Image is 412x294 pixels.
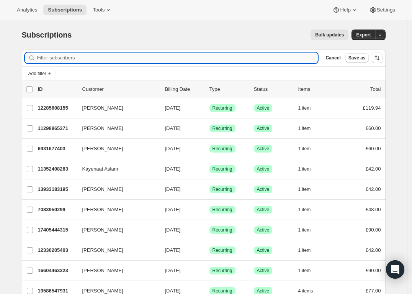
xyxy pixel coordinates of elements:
p: 17405444315 [38,226,76,234]
span: £42.00 [366,247,381,253]
span: [PERSON_NAME] [82,206,123,214]
span: Add filter [28,71,46,77]
span: [PERSON_NAME] [82,125,123,132]
span: Active [257,166,270,172]
button: Settings [365,5,400,15]
div: 13933183195[PERSON_NAME][DATE]SuccessRecurringSuccessActive1 item£42.00 [38,184,381,195]
span: 1 item [298,125,311,131]
p: ID [38,85,76,93]
span: Active [257,186,270,192]
button: Bulk updates [311,30,348,40]
span: £42.00 [366,166,381,172]
p: Status [254,85,292,93]
span: Recurring [213,227,232,233]
span: Recurring [213,268,232,274]
button: Sort the results [372,53,383,63]
span: £77.00 [366,288,381,294]
p: Billing Date [165,85,203,93]
button: [PERSON_NAME] [78,264,154,277]
span: 1 item [298,166,311,172]
button: Cancel [322,53,343,62]
span: £60.00 [366,125,381,131]
p: Total [370,85,381,93]
div: 7083950299[PERSON_NAME][DATE]SuccessRecurringSuccessActive1 item£48.00 [38,204,381,215]
span: 1 item [298,247,311,253]
span: [DATE] [165,105,181,111]
span: Recurring [213,146,232,152]
span: 1 item [298,207,311,213]
p: 13933183195 [38,186,76,193]
p: 6931677403 [38,145,76,153]
p: 7083950299 [38,206,76,214]
p: 12285608155 [38,104,76,112]
div: 12330205403[PERSON_NAME][DATE]SuccessRecurringSuccessActive1 item£42.00 [38,245,381,256]
span: Kayenaat Aslam [82,165,118,173]
span: 4 items [298,288,313,294]
span: Active [257,146,270,152]
div: 6931677403[PERSON_NAME][DATE]SuccessRecurringSuccessActive1 item£60.00 [38,143,381,154]
button: [PERSON_NAME] [78,183,154,195]
span: [DATE] [165,288,181,294]
span: Bulk updates [315,32,344,38]
span: Export [356,32,371,38]
span: £60.00 [366,146,381,151]
div: 12285608155[PERSON_NAME][DATE]SuccessRecurringSuccessActive1 item£119.94 [38,103,381,113]
button: [PERSON_NAME] [78,102,154,114]
span: [DATE] [165,207,181,212]
span: Recurring [213,186,232,192]
button: 1 item [298,103,319,113]
button: 1 item [298,143,319,154]
span: 1 item [298,186,311,192]
span: Recurring [213,247,232,253]
div: 11352408283Kayenaat Aslam[DATE]SuccessRecurringSuccessActive1 item£42.00 [38,164,381,174]
button: [PERSON_NAME] [78,122,154,135]
span: 1 item [298,105,311,111]
button: Tools [88,5,117,15]
button: 1 item [298,265,319,276]
button: 1 item [298,245,319,256]
span: Analytics [17,7,37,13]
span: Active [257,105,270,111]
span: Recurring [213,125,232,131]
button: [PERSON_NAME] [78,224,154,236]
button: 1 item [298,225,319,235]
span: [PERSON_NAME] [82,226,123,234]
span: Active [257,268,270,274]
div: 16604463323[PERSON_NAME][DATE]SuccessRecurringSuccessActive1 item£90.00 [38,265,381,276]
span: [DATE] [165,146,181,151]
p: 16604463323 [38,267,76,274]
span: Cancel [325,55,340,61]
span: Settings [377,7,395,13]
button: Analytics [12,5,42,15]
span: £119.94 [363,105,381,111]
button: 1 item [298,164,319,174]
span: £42.00 [366,186,381,192]
span: Save as [348,55,366,61]
button: Kayenaat Aslam [78,163,154,175]
span: Active [257,125,270,131]
button: Save as [345,53,369,62]
div: Items [298,85,337,93]
span: Recurring [213,166,232,172]
span: Tools [93,7,105,13]
button: Export [352,30,375,40]
span: £90.00 [366,268,381,273]
span: [PERSON_NAME] [82,186,123,193]
button: 1 item [298,204,319,215]
button: Subscriptions [43,5,87,15]
span: Active [257,247,270,253]
p: Customer [82,85,159,93]
span: [DATE] [165,227,181,233]
button: 1 item [298,123,319,134]
span: [PERSON_NAME] [82,145,123,153]
span: £48.00 [366,207,381,212]
button: [PERSON_NAME] [78,143,154,155]
span: [PERSON_NAME] [82,104,123,112]
div: Type [209,85,248,93]
div: 11298865371[PERSON_NAME][DATE]SuccessRecurringSuccessActive1 item£60.00 [38,123,381,134]
span: [PERSON_NAME] [82,267,123,274]
button: Help [328,5,363,15]
span: [DATE] [165,125,181,131]
span: Active [257,207,270,213]
div: Open Intercom Messenger [386,260,404,279]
